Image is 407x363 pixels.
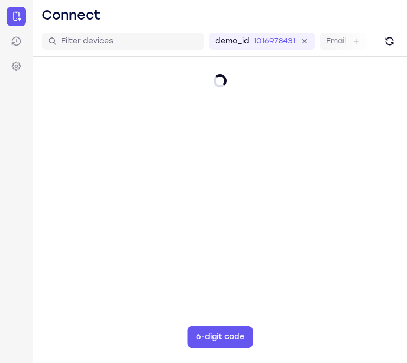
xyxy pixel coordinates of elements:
button: 6-digit code [188,326,253,348]
a: Settings [7,56,26,76]
a: Connect [7,7,26,26]
h1: Connect [42,7,101,24]
label: demo_id [215,36,249,47]
input: Filter devices... [61,36,198,47]
a: Sessions [7,31,26,51]
label: Email [326,36,346,47]
button: Refresh [381,33,398,50]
